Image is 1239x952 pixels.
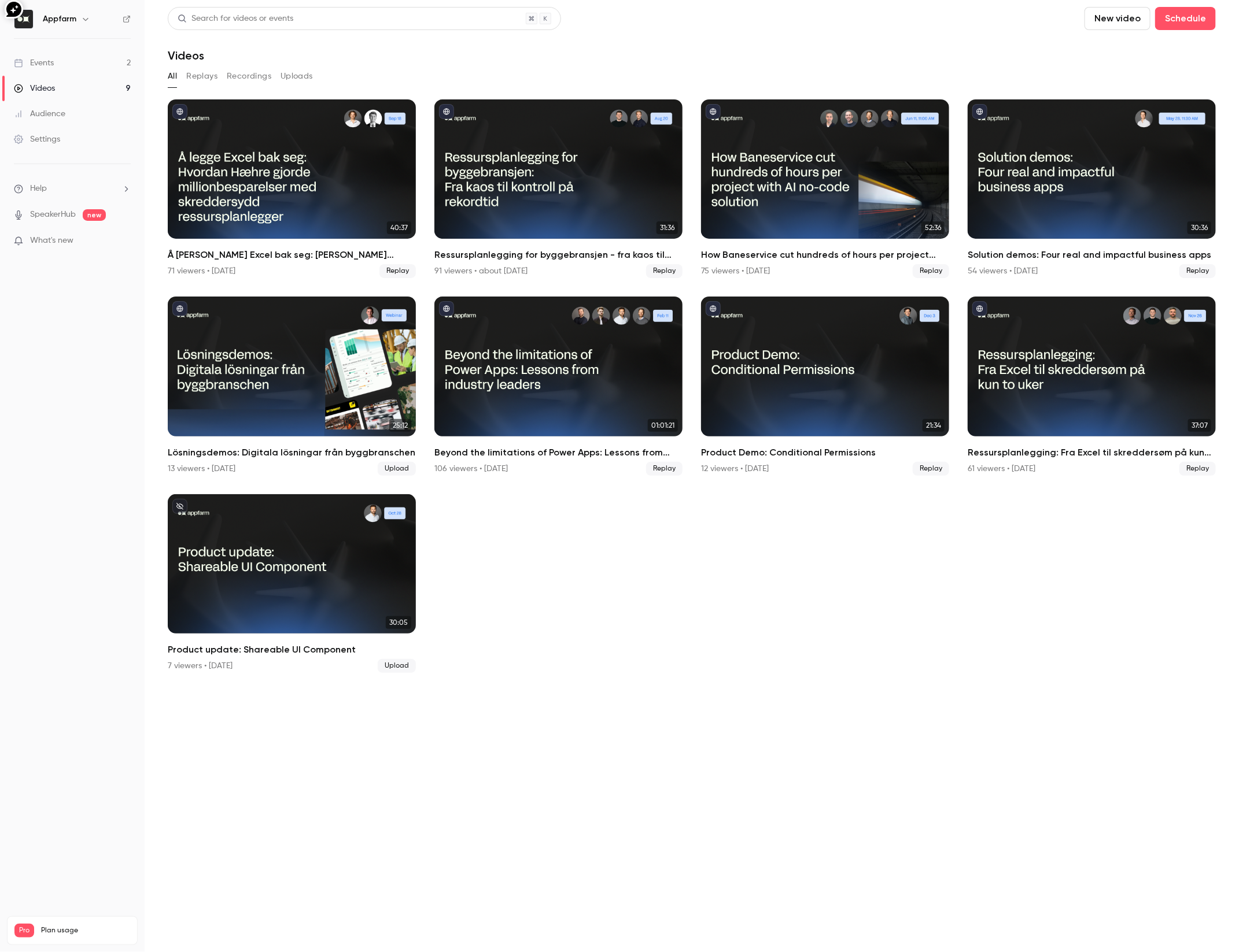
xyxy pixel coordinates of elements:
[701,99,949,278] a: 52:36How Baneservice cut hundreds of hours per project with AI no-code solution75 viewers • [DATE...
[14,10,33,28] img: Appfarm
[968,297,1216,475] a: 37:07Ressursplanlegging: Fra Excel til skreddersøm på kun to uker61 viewers • [DATE]Replay
[439,104,454,119] button: published
[706,104,721,119] button: published
[434,446,683,460] h2: Beyond the limitations of Power Apps: Lessons from industry leaders
[168,297,416,475] a: 25:12Lösningsdemos: Digitala lösningar från byggbranschen13 viewers • [DATE]Upload
[281,67,313,86] button: Uploads
[657,221,678,234] span: 31:36
[386,616,411,629] span: 30:05
[14,183,131,195] li: help-dropdown-opener
[389,419,411,432] span: 25:12
[172,104,187,119] button: published
[434,265,528,277] div: 91 viewers • about [DATE]
[968,248,1216,262] h2: Solution demos: Four real and impactful business apps
[968,265,1038,277] div: 54 viewers • [DATE]
[1179,264,1216,278] span: Replay
[701,99,949,278] li: How Baneservice cut hundreds of hours per project with AI no-code solution
[701,463,769,475] div: 12 viewers • [DATE]
[1188,419,1211,432] span: 37:07
[913,462,949,476] span: Replay
[168,99,1216,673] ul: Videos
[30,235,73,247] span: What's new
[701,248,949,262] h2: How Baneservice cut hundreds of hours per project with AI no-code solution
[168,99,416,278] li: Å legge Excel bak seg: Hvordan Hæhre gjorde millionbesparelser med skreddersydd ressursplanlegger
[968,99,1216,278] li: Solution demos: Four real and impactful business apps
[14,924,34,938] span: Pro
[434,463,508,475] div: 106 viewers • [DATE]
[168,494,416,673] a: 30:05Product update: Shareable UI Component7 viewers • [DATE]Upload
[117,236,131,246] iframe: Noticeable Trigger
[968,297,1216,475] li: Ressursplanlegging: Fra Excel til skreddersøm på kun to uker
[1155,7,1216,30] button: Schedule
[968,446,1216,460] h2: Ressursplanlegging: Fra Excel til skreddersøm på kun to uker
[168,494,416,673] li: Product update: Shareable UI Component
[923,419,945,432] span: 21:34
[434,297,683,475] li: Beyond the limitations of Power Apps: Lessons from industry leaders
[701,297,949,475] li: Product Demo: Conditional Permissions
[30,183,47,195] span: Help
[434,248,683,262] h2: Ressursplanlegging for byggebransjen - fra kaos til kontroll på rekordtid
[168,297,416,475] li: Lösningsdemos: Digitala lösningar från byggbranschen
[1188,221,1211,234] span: 30:36
[14,57,54,69] div: Events
[968,99,1216,278] a: 30:36Solution demos: Four real and impactful business apps54 viewers • [DATE]Replay
[168,643,416,657] h2: Product update: Shareable UI Component
[646,462,683,476] span: Replay
[168,463,235,475] div: 13 viewers • [DATE]
[972,104,987,119] button: published
[168,67,177,86] button: All
[168,265,235,277] div: 71 viewers • [DATE]
[968,463,1035,475] div: 61 viewers • [DATE]
[168,660,233,672] div: 7 viewers • [DATE]
[172,301,187,316] button: published
[378,462,416,476] span: Upload
[43,13,76,25] h6: Appfarm
[178,13,293,25] div: Search for videos or events
[1085,7,1150,30] button: New video
[227,67,271,86] button: Recordings
[972,301,987,316] button: published
[379,264,416,278] span: Replay
[168,7,1216,945] section: Videos
[172,499,187,514] button: unpublished
[706,301,721,316] button: published
[14,108,65,120] div: Audience
[83,209,106,221] span: new
[434,297,683,475] a: 01:01:21Beyond the limitations of Power Apps: Lessons from industry leaders106 viewers • [DATE]Re...
[14,83,55,94] div: Videos
[168,99,416,278] a: 40:37Å [PERSON_NAME] Excel bak seg: [PERSON_NAME] gjorde millionbesparelser med skreddersydd ress...
[921,221,945,234] span: 52:36
[168,49,204,62] h1: Videos
[41,926,130,935] span: Plan usage
[913,264,949,278] span: Replay
[168,248,416,262] h2: Å [PERSON_NAME] Excel bak seg: [PERSON_NAME] gjorde millionbesparelser med skreddersydd ressurspl...
[434,99,683,278] li: Ressursplanlegging for byggebransjen - fra kaos til kontroll på rekordtid
[14,134,60,145] div: Settings
[168,446,416,460] h2: Lösningsdemos: Digitala lösningar från byggbranschen
[1179,462,1216,476] span: Replay
[646,264,683,278] span: Replay
[378,659,416,673] span: Upload
[30,209,76,221] a: SpeakerHub
[434,99,683,278] a: 31:36Ressursplanlegging for byggebransjen - fra kaos til kontroll på rekordtid91 viewers • about ...
[701,265,770,277] div: 75 viewers • [DATE]
[186,67,217,86] button: Replays
[387,221,411,234] span: 40:37
[701,446,949,460] h2: Product Demo: Conditional Permissions
[439,301,454,316] button: published
[701,297,949,475] a: 21:34Product Demo: Conditional Permissions12 viewers • [DATE]Replay
[648,419,678,432] span: 01:01:21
